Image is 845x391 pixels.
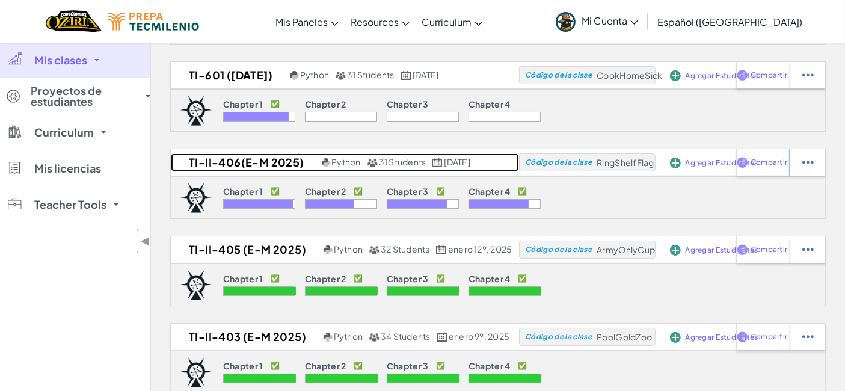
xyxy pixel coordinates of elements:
[802,244,814,255] img: IconStudentEllipsis.svg
[416,5,488,38] a: Curriculum
[437,333,447,342] img: calendar.svg
[180,270,212,300] img: logo
[448,244,512,254] span: enero 12º, 2025
[171,153,519,171] a: TI-II-406(E-M 2025) Python 31 Students [DATE]
[334,331,363,342] span: Python
[751,72,787,79] span: Compartir
[670,70,681,81] img: IconAddStudents.svg
[324,333,333,342] img: python.png
[401,71,411,80] img: calendar.svg
[582,14,638,27] span: Mi Cuenta
[305,361,346,371] p: Chapter 2
[469,274,511,283] p: Chapter 4
[305,99,346,109] p: Chapter 2
[518,186,527,196] p: ✅
[46,9,102,34] img: Home
[290,71,299,80] img: python.png
[751,333,787,340] span: Compartir
[657,16,802,28] span: Español ([GEOGRAPHIC_DATA])
[34,127,94,138] span: Curriculum
[300,69,329,80] span: Python
[34,199,106,210] span: Teacher Tools
[271,274,280,283] p: ✅
[670,245,681,256] img: IconAddStudents.svg
[354,186,363,196] p: ✅
[436,186,445,196] p: ✅
[518,361,527,371] p: ✅
[180,183,212,213] img: logo
[180,96,212,126] img: logo
[275,16,328,28] span: Mis Paneles
[525,246,592,253] span: Código de la clase
[305,186,346,196] p: Chapter 2
[354,274,363,283] p: ✅
[347,69,395,80] span: 31 Students
[737,157,748,168] img: IconShare_Purple.svg
[331,156,360,167] span: Python
[31,85,138,107] span: Proyectos de estudiantes
[46,9,102,34] a: Ozaria by CodeCombat logo
[751,159,787,166] span: Compartir
[367,158,378,167] img: MultipleUsers.png
[670,332,681,343] img: IconAddStudents.svg
[670,158,681,168] img: IconAddStudents.svg
[751,246,787,253] span: Compartir
[171,66,519,84] a: TI-601 ([DATE]) Python 31 Students [DATE]
[305,274,346,283] p: Chapter 2
[525,72,592,79] span: Código de la clase
[140,232,150,250] span: ◀
[171,328,519,346] a: TI-II-403 (E-M 2025) Python 34 Students enero 9º, 2025
[34,55,87,66] span: Mis clases
[686,72,758,79] span: Agregar Estudiantes
[387,186,429,196] p: Chapter 3
[802,157,814,168] img: IconStudentEllipsis.svg
[686,334,758,341] span: Agregar Estudiantes
[369,245,379,254] img: MultipleUsers.png
[422,16,472,28] span: Curriculum
[387,99,429,109] p: Chapter 3
[381,331,431,342] span: 34 Students
[469,99,511,109] p: Chapter 4
[686,247,758,254] span: Agregar Estudiantes
[436,245,447,254] img: calendar.svg
[432,158,443,167] img: calendar.svg
[436,274,445,283] p: ✅
[381,244,430,254] span: 32 Students
[171,241,519,259] a: TI-II-405 (E-M 2025) Python 32 Students enero 12º, 2025
[369,333,379,342] img: MultipleUsers.png
[387,274,429,283] p: Chapter 3
[597,157,654,168] span: RingShelfFlag
[737,70,748,81] img: IconShare_Purple.svg
[271,186,280,196] p: ✅
[180,357,212,387] img: logo
[351,16,399,28] span: Resources
[171,66,287,84] h2: TI-601 ([DATE])
[379,156,426,167] span: 31 Students
[223,361,263,371] p: Chapter 1
[686,159,758,167] span: Agregar Estudiantes
[518,274,527,283] p: ✅
[334,244,363,254] span: Python
[597,70,662,81] span: CookHomeSick
[449,331,509,342] span: enero 9º, 2025
[171,241,321,259] h2: TI-II-405 (E-M 2025)
[322,158,331,167] img: python.png
[271,99,280,109] p: ✅
[34,163,101,174] span: Mis licencias
[597,331,652,342] span: PoolGoldZoo
[223,186,263,196] p: Chapter 1
[413,69,438,80] span: [DATE]
[737,331,748,342] img: IconShare_Purple.svg
[444,156,470,167] span: [DATE]
[597,244,655,255] span: ArmyOnlyCup
[271,361,280,371] p: ✅
[387,361,429,371] p: Chapter 3
[802,331,814,342] img: IconStudentEllipsis.svg
[354,361,363,371] p: ✅
[335,71,346,80] img: MultipleUsers.png
[802,70,814,81] img: IconStudentEllipsis.svg
[171,153,319,171] h2: TI-II-406(E-M 2025)
[269,5,345,38] a: Mis Paneles
[651,5,808,38] a: Español ([GEOGRAPHIC_DATA])
[550,2,644,40] a: Mi Cuenta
